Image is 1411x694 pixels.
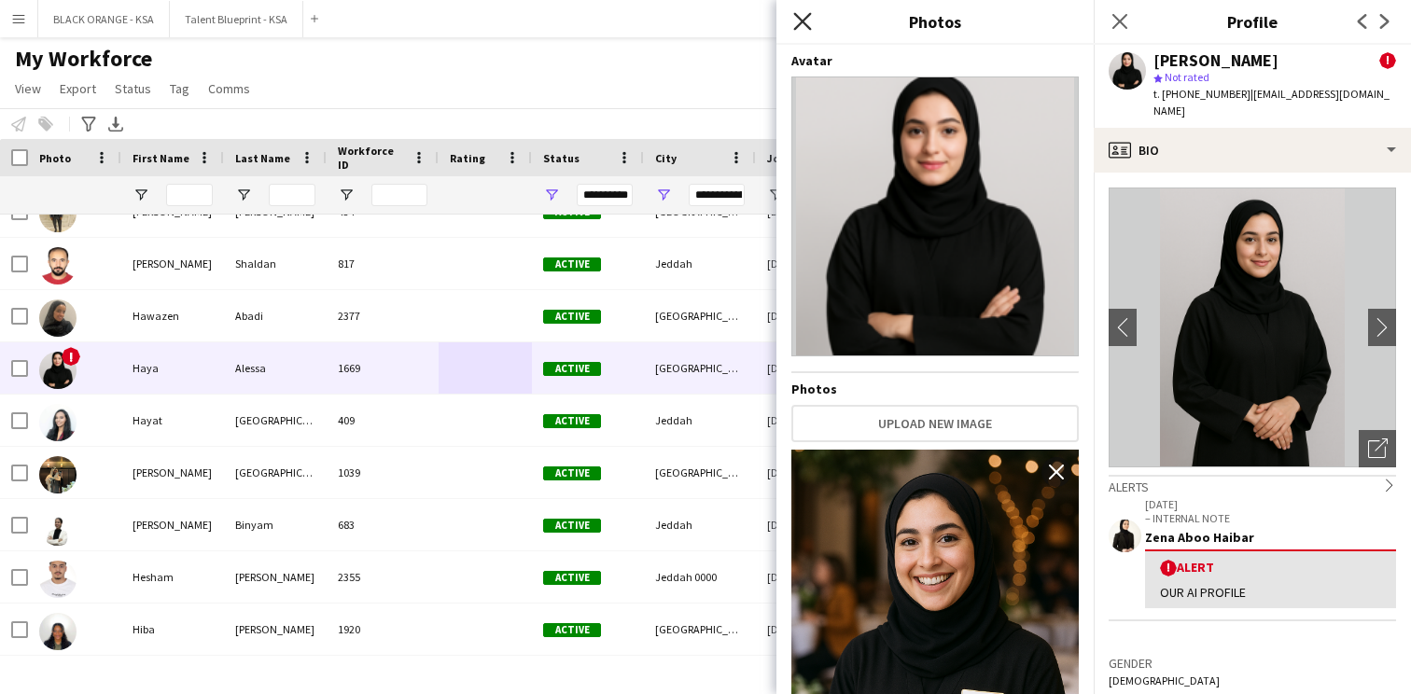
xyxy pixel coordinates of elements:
span: Comms [208,80,250,97]
p: [DATE] [1145,497,1396,511]
div: Jeddah 0000 [644,551,756,603]
span: Active [543,466,601,480]
span: Active [543,414,601,428]
p: – INTERNAL NOTE [1145,511,1396,525]
div: [PERSON_NAME] [224,551,327,603]
button: Open Filter Menu [767,187,784,203]
span: Active [543,623,601,637]
span: Export [60,80,96,97]
div: Haya [121,342,224,394]
h4: Photos [791,381,1079,397]
span: First Name [133,151,189,165]
a: View [7,76,49,101]
div: [GEOGRAPHIC_DATA] [644,342,756,394]
div: 409 [327,395,439,446]
span: Active [543,257,601,271]
div: [GEOGRAPHIC_DATA] [224,395,327,446]
div: [GEOGRAPHIC_DATA] [644,604,756,655]
span: Last Name [235,151,290,165]
div: Hayat [121,395,224,446]
h3: Photos [776,9,1094,34]
div: [DATE] [756,395,868,446]
span: City [655,151,677,165]
button: Open Filter Menu [133,187,149,203]
span: ! [62,347,80,366]
span: [DEMOGRAPHIC_DATA] [1109,673,1220,687]
img: Crew avatar or photo [1109,187,1396,467]
span: Active [543,362,601,376]
h4: Avatar [791,52,1079,69]
div: [DATE] [756,551,868,603]
span: Active [543,310,601,324]
div: [GEOGRAPHIC_DATA] [644,290,756,341]
div: 2377 [327,290,439,341]
img: Hazim Albassam [39,456,77,493]
div: 1920 [327,604,439,655]
div: [DATE] [756,499,868,550]
span: Status [115,80,151,97]
img: Helen Binyam [39,508,77,546]
span: Active [543,519,601,533]
img: Hattan Shaldan [39,247,77,285]
img: Hayat Aden [39,404,77,441]
div: Abadi [224,290,327,341]
img: Hiba Banaga [39,613,77,650]
div: [DATE] [756,604,868,655]
span: ! [1379,52,1396,69]
div: Hiba [121,604,224,655]
input: Last Name Filter Input [269,184,315,206]
h3: Profile [1094,9,1411,34]
span: Joined [767,151,803,165]
div: [DATE] [756,238,868,289]
div: 1669 [327,342,439,394]
div: Jeddah [644,499,756,550]
div: [GEOGRAPHIC_DATA] [644,447,756,498]
div: 1039 [327,447,439,498]
img: Hesham Ibrahim [39,561,77,598]
input: First Name Filter Input [166,184,213,206]
img: Haya Alessa [39,352,77,389]
div: Shaldan [224,238,327,289]
div: 683 [327,499,439,550]
span: Status [543,151,580,165]
button: Open Filter Menu [235,187,252,203]
img: Hawazen Abadi [39,299,77,337]
div: Alert [1160,559,1381,576]
div: 2355 [327,551,439,603]
a: Comms [201,76,258,101]
div: [PERSON_NAME] [224,604,327,655]
a: Export [52,76,104,101]
div: [DATE] [756,342,868,394]
button: Open Filter Menu [338,187,355,203]
img: Crew avatar [791,76,1079,356]
div: OUR AI PROFILE [1160,584,1381,601]
div: Bio [1094,128,1411,173]
div: Hawazen [121,290,224,341]
span: My Workforce [15,45,152,73]
span: Tag [170,80,189,97]
div: Zena Aboo Haibar [1145,529,1396,546]
input: Workforce ID Filter Input [371,184,427,206]
div: [PERSON_NAME] [1153,52,1278,69]
a: Status [107,76,159,101]
app-action-btn: Advanced filters [77,113,100,135]
span: Not rated [1165,70,1209,84]
div: [DATE] [756,447,868,498]
button: Talent Blueprint - KSA [170,1,303,37]
div: [DATE] [756,290,868,341]
a: Tag [162,76,197,101]
div: [PERSON_NAME] [121,447,224,498]
span: t. [PHONE_NUMBER] [1153,87,1250,101]
button: Open Filter Menu [543,187,560,203]
div: Alessa [224,342,327,394]
span: Active [543,571,601,585]
div: Open photos pop-in [1359,430,1396,467]
app-action-btn: Export XLSX [105,113,127,135]
div: Hesham [121,551,224,603]
div: Jeddah [644,395,756,446]
div: [GEOGRAPHIC_DATA] [224,447,327,498]
span: View [15,80,41,97]
span: ! [1160,560,1177,576]
div: Alerts [1109,475,1396,495]
div: Binyam [224,499,327,550]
